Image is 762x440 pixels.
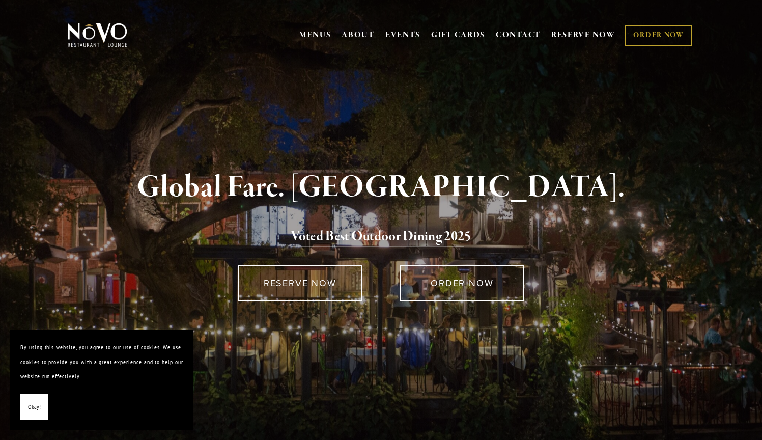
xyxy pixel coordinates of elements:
[10,330,193,430] section: Cookie banner
[238,265,362,301] a: RESERVE NOW
[291,228,464,247] a: Voted Best Outdoor Dining 202
[625,25,692,46] a: ORDER NOW
[385,30,420,40] a: EVENTS
[551,25,615,45] a: RESERVE NOW
[28,400,41,415] span: Okay!
[20,340,183,384] p: By using this website, you agree to our use of cookies. We use cookies to provide you with a grea...
[137,168,625,207] strong: Global Fare. [GEOGRAPHIC_DATA].
[342,30,375,40] a: ABOUT
[20,394,48,420] button: Okay!
[400,265,524,301] a: ORDER NOW
[84,226,678,248] h2: 5
[66,22,129,48] img: Novo Restaurant &amp; Lounge
[496,25,541,45] a: CONTACT
[431,25,485,45] a: GIFT CARDS
[299,30,331,40] a: MENUS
